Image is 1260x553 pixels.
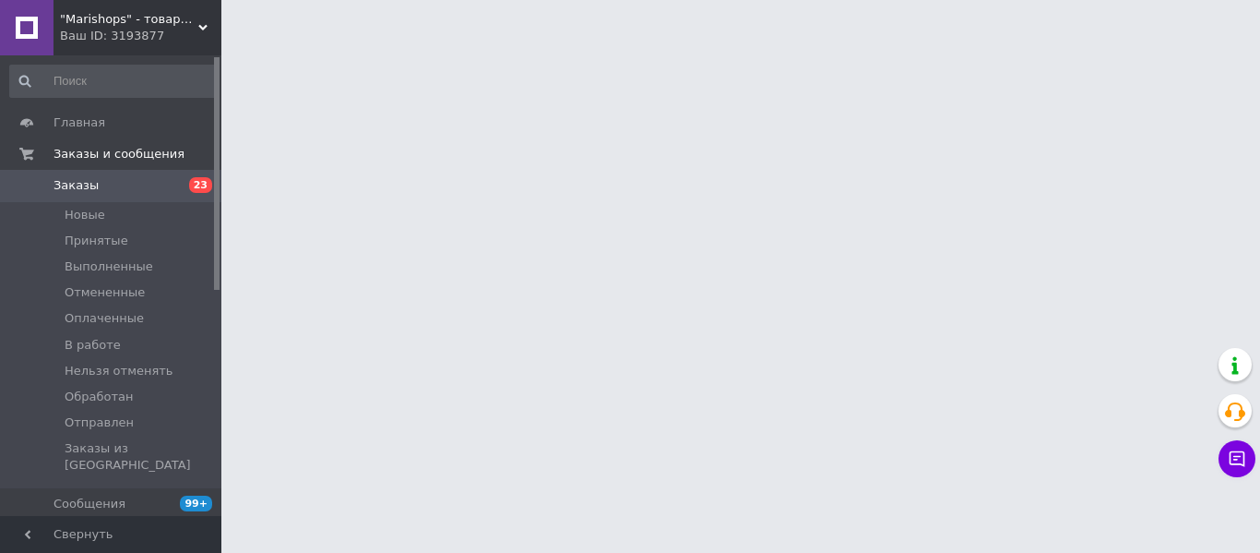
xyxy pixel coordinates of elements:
[65,258,153,275] span: Выполненные
[65,233,128,249] span: Принятые
[60,28,221,44] div: Ваш ID: 3193877
[9,65,218,98] input: Поиск
[53,114,105,131] span: Главная
[53,177,99,194] span: Заказы
[1218,440,1255,477] button: Чат с покупателем
[65,363,173,379] span: Нельзя отменять
[180,496,212,511] span: 99+
[65,440,216,474] span: Заказы из [GEOGRAPHIC_DATA]
[53,146,184,162] span: Заказы и сообщения
[65,337,121,354] span: В работе
[53,496,125,512] span: Сообщения
[65,389,133,405] span: Обработан
[60,11,198,28] span: "Marishops" - товары для всей семьи.
[65,207,105,223] span: Новые
[65,310,144,327] span: Оплаченные
[65,284,145,301] span: Отмененные
[65,415,134,431] span: Отправлен
[189,177,212,193] span: 23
